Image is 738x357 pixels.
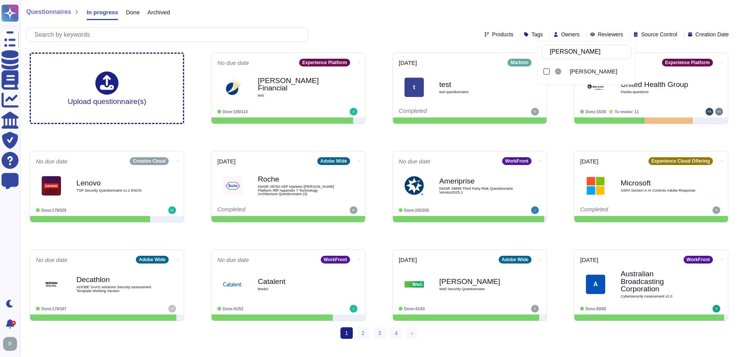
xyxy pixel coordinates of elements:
[499,256,531,263] div: Adobe Wide
[223,110,248,114] span: Done: 105/114
[621,179,698,187] b: Microsoft
[555,68,561,75] img: user
[258,287,335,291] span: Book2
[439,81,516,88] b: test
[439,90,516,94] span: test questionnaire
[546,45,631,59] input: Search by keywords
[30,28,308,41] input: Search by keywords
[42,275,61,294] img: Logo
[405,176,424,195] img: Logo
[130,157,169,165] div: Creative Cloud
[713,206,720,214] img: user
[68,71,146,105] div: Upload questionnaire(s)
[223,78,242,97] img: Logo
[439,177,516,185] b: Ameriprise
[76,276,154,283] b: Decathlon
[350,206,357,214] img: user
[492,32,513,37] span: Products
[350,108,357,116] img: user
[3,337,17,351] img: user
[621,189,698,192] span: SSPA Section K AI Controls Adobe Response
[580,158,598,164] span: [DATE]
[531,206,539,214] img: user
[439,287,516,291] span: Weil Security Questionnaire
[41,208,66,212] span: Done: 179/229
[258,278,335,285] b: Catalent
[404,208,429,212] span: Done: 202/205
[706,108,713,116] img: user
[621,294,698,298] span: Cybersecurity Assessment v2.0
[586,176,605,195] img: Logo
[223,275,242,294] img: Logo
[147,9,170,15] span: Archived
[217,257,249,263] span: No due date
[439,278,516,285] b: [PERSON_NAME]
[399,60,417,66] span: [DATE]
[561,32,580,37] span: Owners
[317,157,350,165] div: Adobe Wide
[76,285,154,292] span: ADOBE SAAS solutions Security assessment Template Working Version
[621,81,698,88] b: United Health Group
[26,9,71,15] span: Questionnaires
[598,32,623,37] span: Reviewers
[662,59,713,66] div: Experience Platform
[374,327,386,339] a: 3
[321,256,350,263] div: WorkFront
[126,9,140,15] span: Done
[570,68,628,75] div: Rick Brown
[258,77,335,92] b: [PERSON_NAME] Financial
[390,327,402,339] a: 4
[399,158,430,164] span: No due date
[76,179,154,187] b: Lenovo
[405,275,424,294] img: Logo
[580,257,598,263] span: [DATE]
[350,305,357,313] img: user
[641,32,677,37] span: Source Control
[399,257,417,263] span: [DATE]
[340,327,353,339] span: 1
[11,321,16,325] div: 9
[168,206,176,214] img: user
[299,59,350,66] div: Experience Platform
[684,256,713,263] div: WorkFront
[41,307,66,311] span: Done: 178/187
[42,176,61,195] img: Logo
[399,108,493,116] div: Completed
[223,307,243,311] span: Done: 41/52
[357,327,369,339] a: 2
[621,90,698,94] span: Five9s-questions
[405,78,424,97] div: t
[696,32,729,37] span: Creation Date
[580,206,675,214] div: Completed
[586,78,605,97] img: Logo
[508,59,531,66] div: Marketo
[531,305,539,313] img: user
[713,305,720,313] img: user
[531,32,543,37] span: Tags
[86,9,118,15] span: In progress
[217,158,235,164] span: [DATE]
[258,185,335,196] span: DMSR 28782 AEP Marketo [PERSON_NAME] Platform RfP Appendix 7 Technology Architecture Questionnair...
[586,110,606,114] span: Done: 16/35
[136,256,169,263] div: Adobe Wide
[439,187,516,194] span: DMSR 28889 Third Party Risk Questionnaire Version2025.1
[2,335,22,352] button: user
[411,330,413,336] span: ›
[258,175,335,183] b: Roche
[614,110,639,114] span: To review: 11
[36,158,68,164] span: No due date
[570,68,617,75] span: [PERSON_NAME]
[502,157,531,165] div: WorkFront
[36,257,68,263] span: No due date
[553,63,631,80] div: Rick Brown
[621,270,698,292] b: Australian Broadcasting Corporation
[715,108,723,116] img: user
[404,307,425,311] span: Done: 41/43
[217,60,249,66] span: No due date
[586,307,606,311] span: Done: 80/82
[258,93,335,97] span: test
[648,157,713,165] div: Experience Cloud Offering
[168,305,176,313] img: user
[553,67,567,76] div: Rick Brown
[586,275,605,294] div: A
